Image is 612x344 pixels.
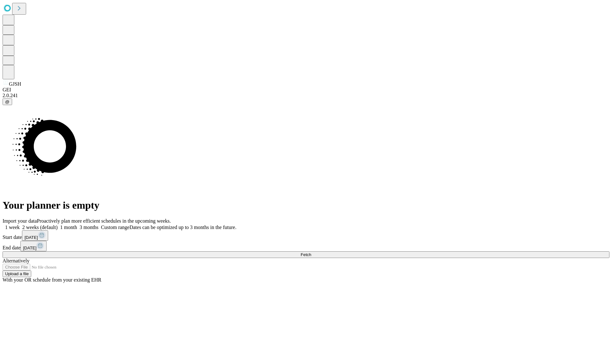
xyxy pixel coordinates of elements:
span: 1 week [5,225,20,230]
span: [DATE] [25,235,38,240]
button: @ [3,98,12,105]
span: With your OR schedule from your existing EHR [3,277,101,283]
span: 2 weeks (default) [22,225,58,230]
button: Upload a file [3,270,31,277]
h1: Your planner is empty [3,199,609,211]
div: GEI [3,87,609,93]
span: 1 month [60,225,77,230]
button: [DATE] [20,241,47,251]
div: Start date [3,230,609,241]
span: Alternatively [3,258,29,263]
span: 3 months [80,225,98,230]
span: Dates can be optimized up to 3 months in the future. [129,225,236,230]
span: Proactively plan more efficient schedules in the upcoming weeks. [37,218,171,224]
span: Custom range [101,225,129,230]
div: 2.0.241 [3,93,609,98]
span: @ [5,99,10,104]
button: Fetch [3,251,609,258]
span: [DATE] [23,246,36,250]
span: Import your data [3,218,37,224]
span: Fetch [301,252,311,257]
button: [DATE] [22,230,48,241]
span: GJSH [9,81,21,87]
div: End date [3,241,609,251]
